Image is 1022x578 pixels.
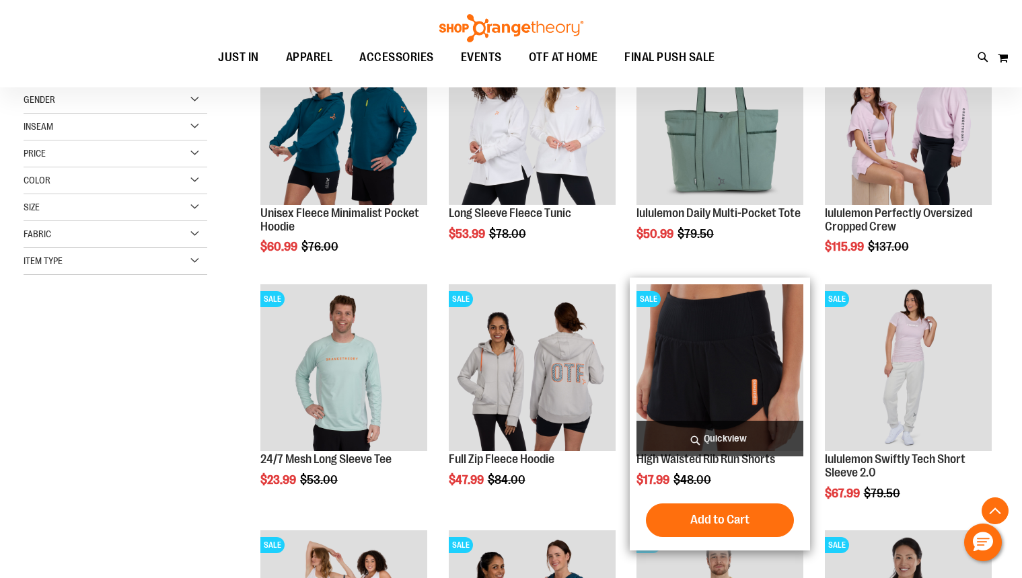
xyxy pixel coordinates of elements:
[24,121,53,132] span: Inseam
[260,452,392,466] a: 24/7 Mesh Long Sleeve Tee
[636,38,803,204] img: lululemon Daily Multi-Pocket Tote
[346,42,447,73] a: ACCESSORIES
[260,473,298,487] span: $23.99
[447,42,515,73] a: EVENTS
[690,512,750,527] span: Add to Cart
[449,291,473,307] span: SALE
[818,278,998,534] div: product
[624,42,715,73] span: FINAL PUSH SALE
[301,240,340,253] span: $76.00
[489,227,528,241] span: $78.00
[300,473,340,487] span: $53.00
[825,452,965,479] a: lululemon Swiftly Tech Short Sleeve 2.0
[24,94,55,105] span: Gender
[449,38,616,204] img: Product image for Fleece Long Sleeve
[260,240,299,253] span: $60.99
[205,42,272,73] a: JUST IN
[24,148,46,159] span: Price
[636,284,803,451] img: High Waisted Rib Run Shorts
[646,503,794,537] button: Add to Cart
[449,537,473,553] span: SALE
[678,227,716,241] span: $79.50
[24,255,63,266] span: Item Type
[982,497,1009,524] button: Back To Top
[254,31,434,288] div: product
[825,284,992,453] a: lululemon Swiftly Tech Short Sleeve 2.0SALE
[673,473,713,487] span: $48.00
[442,31,622,274] div: product
[260,284,427,451] img: Main Image of 1457095
[24,175,50,185] span: Color
[449,227,487,241] span: $53.99
[449,38,616,206] a: Product image for Fleece Long SleeveSALE
[218,42,259,73] span: JUST IN
[260,38,427,206] a: Unisex Fleece Minimalist Pocket HoodieSALE
[825,291,849,307] span: SALE
[825,284,992,451] img: lululemon Swiftly Tech Short Sleeve 2.0
[260,38,427,204] img: Unisex Fleece Minimalist Pocket Hoodie
[825,537,849,553] span: SALE
[449,284,616,451] img: Main Image of 1457091
[636,284,803,453] a: High Waisted Rib Run ShortsSALE
[825,38,992,206] a: lululemon Perfectly Oversized Cropped CrewSALE
[359,42,434,73] span: ACCESSORIES
[825,487,862,500] span: $67.99
[864,487,902,500] span: $79.50
[449,206,571,220] a: Long Sleeve Fleece Tunic
[515,42,612,73] a: OTF AT HOME
[260,291,285,307] span: SALE
[272,42,346,73] a: APPAREL
[825,206,972,233] a: lululemon Perfectly Oversized Cropped Crew
[488,473,527,487] span: $84.00
[449,473,486,487] span: $47.99
[636,452,775,466] a: High Waisted Rib Run Shorts
[449,452,554,466] a: Full Zip Fleece Hoodie
[868,240,911,253] span: $137.00
[636,206,801,220] a: lululemon Daily Multi-Pocket Tote
[24,202,40,212] span: Size
[449,284,616,453] a: Main Image of 1457091SALE
[286,42,333,73] span: APPAREL
[636,227,676,241] span: $50.99
[630,278,810,550] div: product
[254,278,434,521] div: product
[636,38,803,206] a: lululemon Daily Multi-Pocket ToteSALE
[611,42,729,73] a: FINAL PUSH SALE
[825,38,992,204] img: lululemon Perfectly Oversized Cropped Crew
[636,473,671,487] span: $17.99
[636,421,803,456] a: Quickview
[964,524,1002,561] button: Hello, have a question? Let’s chat.
[461,42,502,73] span: EVENTS
[442,278,622,521] div: product
[825,240,866,253] span: $115.99
[260,284,427,453] a: Main Image of 1457095SALE
[818,31,998,288] div: product
[636,291,661,307] span: SALE
[260,537,285,553] span: SALE
[630,31,810,274] div: product
[437,14,585,42] img: Shop Orangetheory
[24,229,51,239] span: Fabric
[260,206,419,233] a: Unisex Fleece Minimalist Pocket Hoodie
[529,42,598,73] span: OTF AT HOME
